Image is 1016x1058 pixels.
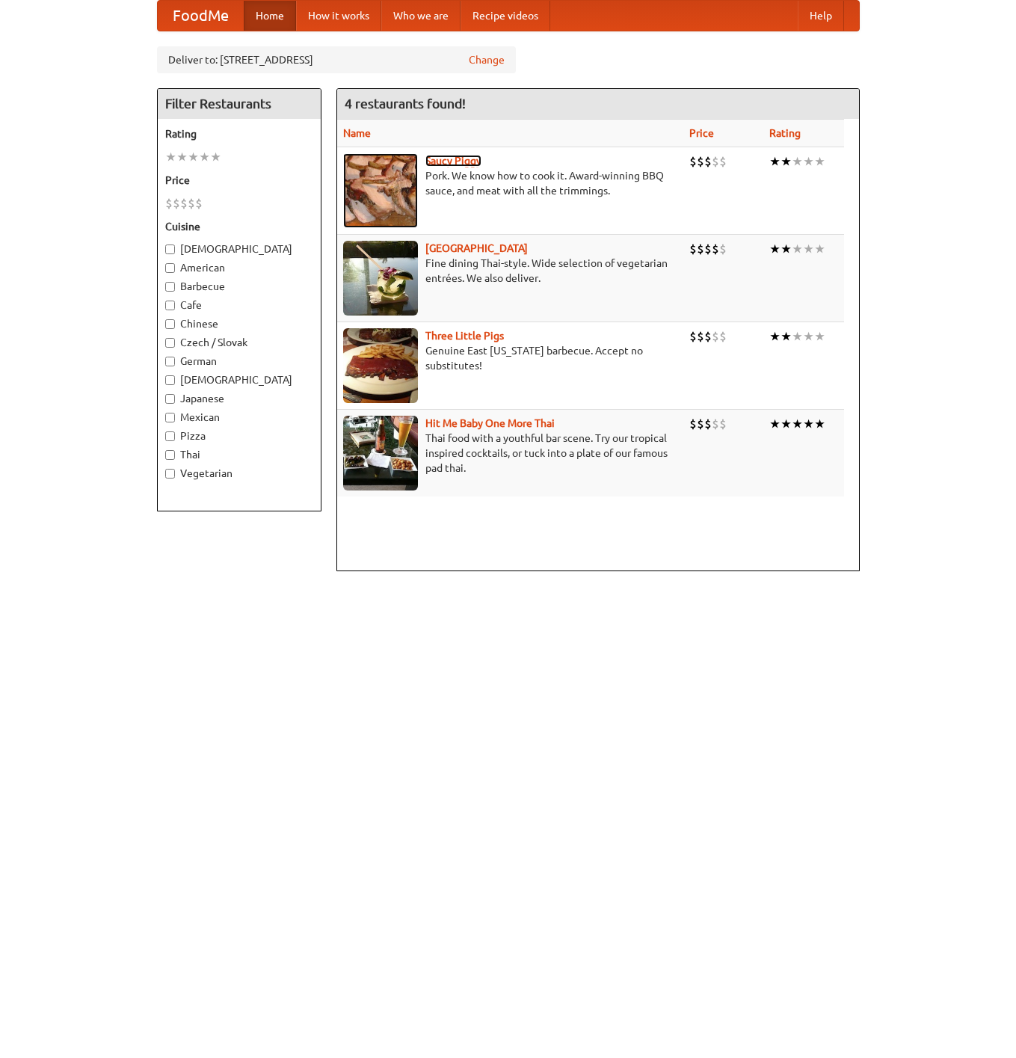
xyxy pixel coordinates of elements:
[689,416,697,432] li: $
[689,127,714,139] a: Price
[803,153,814,170] li: ★
[781,153,792,170] li: ★
[343,127,371,139] a: Name
[296,1,381,31] a: How it works
[792,153,803,170] li: ★
[165,357,175,366] input: German
[165,391,313,406] label: Japanese
[469,52,505,67] a: Change
[792,416,803,432] li: ★
[697,416,704,432] li: $
[697,241,704,257] li: $
[165,219,313,234] h5: Cuisine
[165,173,313,188] h5: Price
[165,242,313,256] label: [DEMOGRAPHIC_DATA]
[157,46,516,73] div: Deliver to: [STREET_ADDRESS]
[165,298,313,313] label: Cafe
[188,195,195,212] li: $
[769,328,781,345] li: ★
[165,260,313,275] label: American
[165,301,175,310] input: Cafe
[769,416,781,432] li: ★
[165,335,313,350] label: Czech / Slovak
[199,149,210,165] li: ★
[697,328,704,345] li: $
[425,330,504,342] b: Three Little Pigs
[343,256,678,286] p: Fine dining Thai-style. Wide selection of vegetarian entrées. We also deliver.
[165,431,175,441] input: Pizza
[165,428,313,443] label: Pizza
[712,416,719,432] li: $
[814,153,825,170] li: ★
[165,354,313,369] label: German
[769,241,781,257] li: ★
[165,394,175,404] input: Japanese
[173,195,180,212] li: $
[165,372,313,387] label: [DEMOGRAPHIC_DATA]
[814,241,825,257] li: ★
[769,153,781,170] li: ★
[719,241,727,257] li: $
[165,413,175,422] input: Mexican
[165,338,175,348] input: Czech / Slovak
[165,469,175,479] input: Vegetarian
[165,279,313,294] label: Barbecue
[343,416,418,490] img: babythai.jpg
[425,417,555,429] a: Hit Me Baby One More Thai
[343,328,418,403] img: littlepigs.jpg
[345,96,466,111] ng-pluralize: 4 restaurants found!
[210,149,221,165] li: ★
[704,416,712,432] li: $
[165,244,175,254] input: [DEMOGRAPHIC_DATA]
[712,153,719,170] li: $
[712,241,719,257] li: $
[792,241,803,257] li: ★
[165,375,175,385] input: [DEMOGRAPHIC_DATA]
[719,328,727,345] li: $
[689,241,697,257] li: $
[165,319,175,329] input: Chinese
[781,328,792,345] li: ★
[689,328,697,345] li: $
[180,195,188,212] li: $
[343,431,678,476] p: Thai food with a youthful bar scene. Try our tropical inspired cocktails, or tuck into a plate of...
[343,153,418,228] img: saucy.jpg
[803,328,814,345] li: ★
[704,153,712,170] li: $
[244,1,296,31] a: Home
[781,416,792,432] li: ★
[719,153,727,170] li: $
[814,416,825,432] li: ★
[343,241,418,316] img: satay.jpg
[165,410,313,425] label: Mexican
[792,328,803,345] li: ★
[165,126,313,141] h5: Rating
[158,1,244,31] a: FoodMe
[461,1,550,31] a: Recipe videos
[798,1,844,31] a: Help
[803,241,814,257] li: ★
[719,416,727,432] li: $
[165,447,313,462] label: Thai
[712,328,719,345] li: $
[176,149,188,165] li: ★
[195,195,203,212] li: $
[425,155,481,167] a: Saucy Piggy
[769,127,801,139] a: Rating
[165,195,173,212] li: $
[425,242,528,254] a: [GEOGRAPHIC_DATA]
[188,149,199,165] li: ★
[781,241,792,257] li: ★
[165,149,176,165] li: ★
[343,343,678,373] p: Genuine East [US_STATE] barbecue. Accept no substitutes!
[689,153,697,170] li: $
[165,263,175,273] input: American
[165,450,175,460] input: Thai
[803,416,814,432] li: ★
[381,1,461,31] a: Who we are
[704,241,712,257] li: $
[165,316,313,331] label: Chinese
